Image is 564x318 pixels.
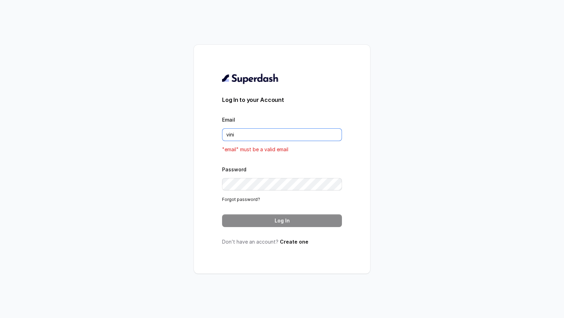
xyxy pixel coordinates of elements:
input: youremail@example.com [222,128,342,141]
label: Password [222,166,246,172]
img: light.svg [222,73,279,84]
p: "email" must be a valid email [222,145,342,154]
a: Create one [280,239,308,245]
button: Log In [222,214,342,227]
p: Don’t have an account? [222,238,342,245]
label: Email [222,117,235,123]
h3: Log In to your Account [222,96,342,104]
a: Forgot password? [222,197,260,202]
